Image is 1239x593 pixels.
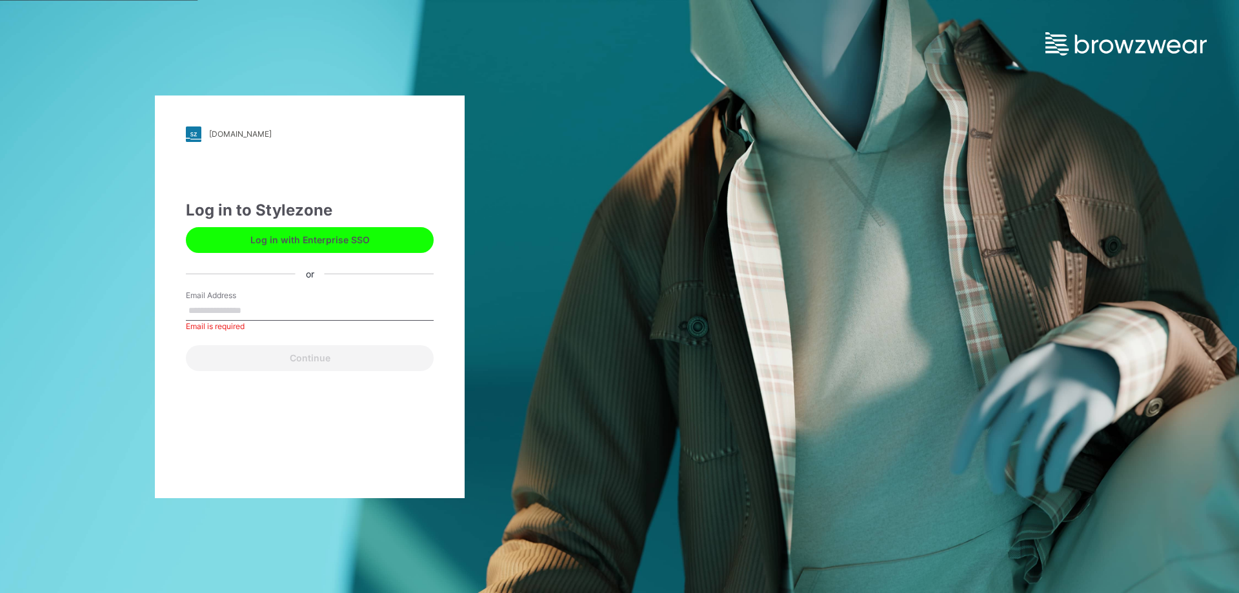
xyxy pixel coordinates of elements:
div: [DOMAIN_NAME] [209,129,272,139]
div: or [296,267,325,281]
img: stylezone-logo.562084cfcfab977791bfbf7441f1a819.svg [186,126,201,142]
div: Email is required [186,321,434,332]
a: [DOMAIN_NAME] [186,126,434,142]
button: Log in with Enterprise SSO [186,227,434,253]
div: Log in to Stylezone [186,199,434,222]
img: browzwear-logo.e42bd6dac1945053ebaf764b6aa21510.svg [1045,32,1207,55]
label: Email Address [186,290,276,301]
